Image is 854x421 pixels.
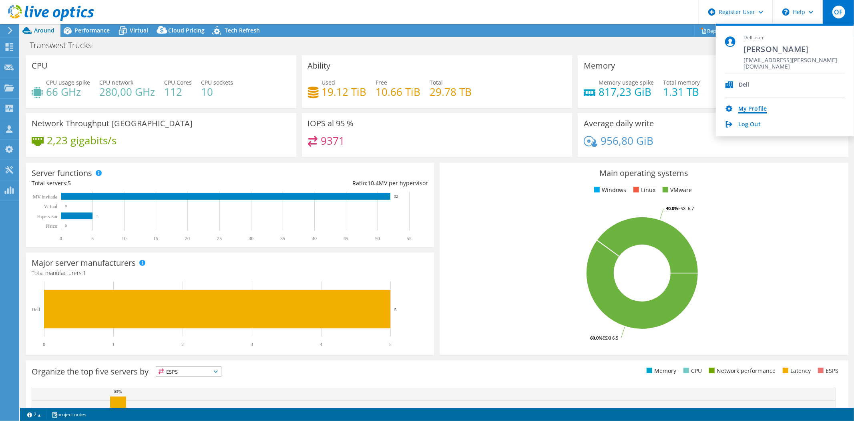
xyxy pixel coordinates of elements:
[225,26,260,34] span: Tech Refresh
[379,179,428,187] font: MV per hypervisor
[32,366,149,377] font: Organize the top five servers by
[34,26,54,34] font: Around
[389,342,392,347] text: 5
[68,179,71,187] font: 5
[743,44,845,55] span: [PERSON_NAME]
[32,118,193,129] font: Network Throughput [GEOGRAPHIC_DATA]
[666,205,678,211] tspan: 40.0%
[32,61,48,70] h3: CPU
[46,409,92,419] a: project notes
[185,236,190,241] text: 20
[65,204,67,208] text: 0
[32,269,83,277] font: Total manufacturers:
[99,87,155,96] h4: 280,00 GHz
[368,179,379,187] font: 10.4
[44,204,58,209] text: Virtual
[654,367,676,374] font: Memory
[96,214,98,218] text: 5
[181,342,184,347] text: 2
[122,236,127,241] text: 10
[599,79,654,86] font: Memory usage spike
[738,121,761,129] a: Log Out
[739,81,750,88] font: Dell
[22,409,46,419] a: 2
[407,236,412,241] text: 55
[46,87,90,96] h4: 66 GHz
[60,236,62,241] text: 0
[201,79,233,86] font: CPU sockets
[74,26,110,34] font: Performance
[33,194,57,200] text: MV invitada
[46,79,90,86] font: CPU usage spike
[153,236,158,241] text: 15
[603,335,618,341] tspan: ESXi 6.5
[308,119,354,128] h3: IOPS al 95 %
[601,136,653,145] h4: 956,80 GiB
[32,179,68,187] font: Total servers:
[375,236,380,241] text: 50
[344,236,348,241] text: 45
[592,186,626,194] li: Windows
[320,342,322,347] text: 4
[47,136,117,145] h4: 2,23 gigabits/s
[717,367,776,374] font: Network performance
[83,269,86,277] font: 1
[156,367,221,376] span: ESPS
[249,236,253,241] text: 30
[376,79,388,86] font: Free
[130,26,148,34] span: Virtual
[43,342,45,347] text: 0
[782,8,790,16] svg: \n
[312,236,317,241] text: 40
[790,367,811,374] font: Latency
[114,389,122,394] text: 63%
[631,186,655,194] li: Linux
[352,179,368,187] font: Ratio:
[600,168,689,178] font: Main operating systems
[37,214,58,219] text: Hipervisor
[584,60,615,71] font: Memory
[321,136,345,145] h4: 9371
[584,118,654,129] font: Average daily write
[168,26,205,34] span: Cloud Pricing
[663,79,700,86] font: Total memory
[57,411,86,418] font: project notes
[376,85,421,99] font: 10.66 TiB
[164,79,192,86] span: CPU Cores
[834,8,843,16] font: OF
[430,79,443,86] span: Total
[694,24,733,37] a: Reports
[99,79,133,86] font: CPU network
[691,367,702,374] font: CPU
[430,85,472,99] font: 29.78 TB
[816,366,838,375] li: ESPS
[322,79,336,86] span: Used
[678,205,694,211] tspan: ESXi 6.7
[32,307,40,312] text: Dell
[201,87,233,96] h4: 10
[65,224,67,228] text: 0
[663,85,699,99] font: 1.31 TB
[590,335,603,341] tspan: 60.0%
[164,87,192,96] h4: 112
[46,223,57,229] tspan: Físico
[308,60,331,71] font: Ability
[743,34,764,41] font: Dell user
[599,87,654,96] h4: 817,23 GiB
[112,342,115,347] text: 1
[91,236,94,241] text: 5
[251,342,253,347] text: 3
[32,257,136,268] font: Major server manufacturers
[280,236,285,241] text: 35
[743,57,845,65] span: [EMAIL_ADDRESS][PERSON_NAME][DOMAIN_NAME]
[661,186,692,194] li: VMware
[32,168,92,178] font: Server functions
[322,85,367,99] font: 19.12 TiB
[394,194,398,198] text: 52
[394,307,397,312] text: 5
[738,105,767,113] a: My Profile
[217,236,222,241] text: 25
[30,40,92,51] font: Transwest Trucks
